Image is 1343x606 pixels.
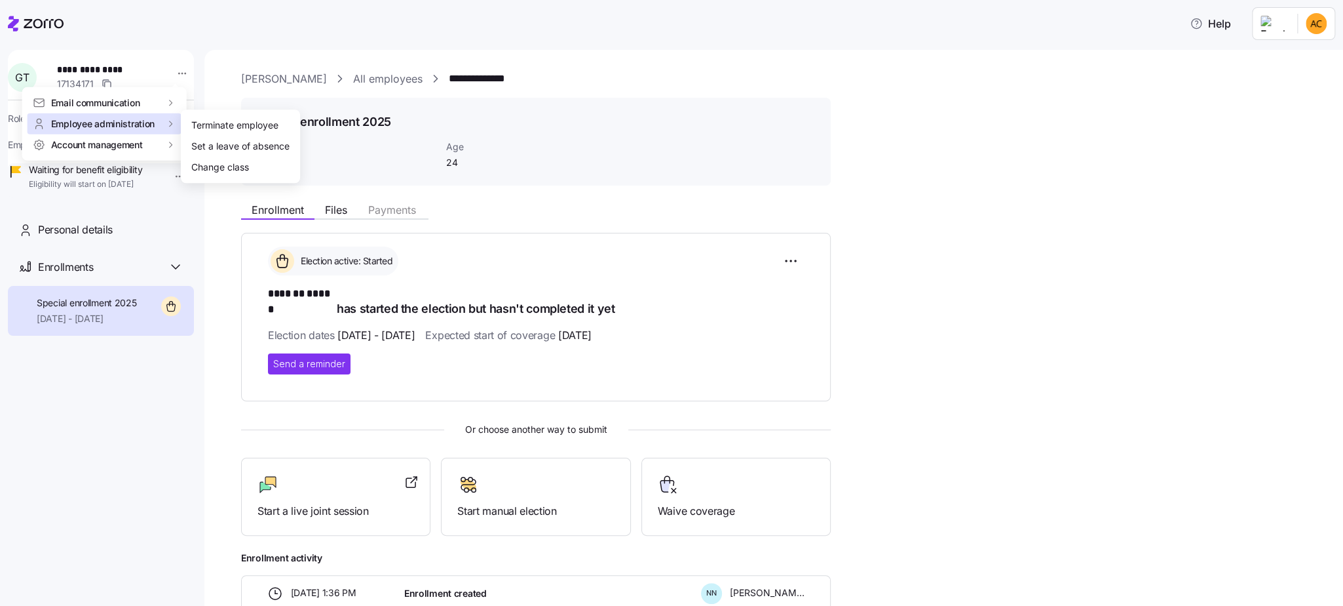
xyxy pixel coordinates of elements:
[51,138,143,151] span: Account management
[191,139,290,153] div: Set a leave of absence
[191,160,249,174] div: Change class
[51,117,155,131] span: Employee administration
[191,118,278,132] div: Terminate employee
[51,96,140,110] span: Email communication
